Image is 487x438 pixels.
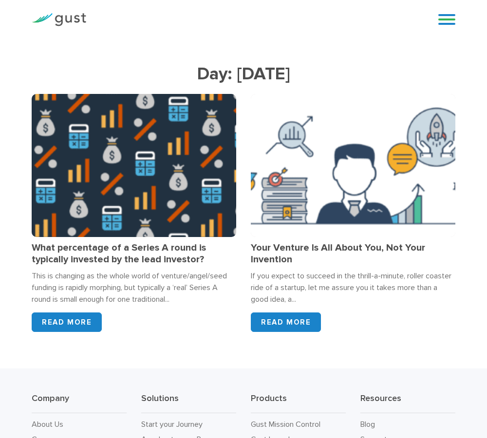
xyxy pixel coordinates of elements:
[32,420,63,429] a: About Us
[360,420,375,429] a: Blog
[32,312,102,332] a: Read More
[32,393,127,413] h3: Company
[251,242,425,265] a: Your Venture Is All About You, Not Your Invention
[360,393,455,413] h3: Resources
[251,420,320,429] a: Gust Mission Control
[251,393,346,413] h3: Products
[32,63,455,84] h1: Day: [DATE]
[32,242,206,265] a: What percentage of a Series A round is typically invested by the lead investor?
[32,13,86,26] img: Gust Logo
[32,94,236,237] img: Us Tax Code Changes Corporations 2017 B20738aa97eb6ecb042609a5bc8d00d5e7d21c6d60eab9fa30a80596e82...
[251,270,455,305] div: If you expect to succeed in the thrill-a-minute, roller coaster ride of a startup, let me assure ...
[251,312,321,332] a: Read More
[141,393,236,413] h3: Solutions
[141,420,203,429] a: Start your Journey
[251,94,455,237] img: Startup Strategies: The Strategic and Financial Significance of Intellectual Property
[32,270,236,305] div: This is changing as the whole world of venture/angel/seed funding is rapidly morphing, but typica...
